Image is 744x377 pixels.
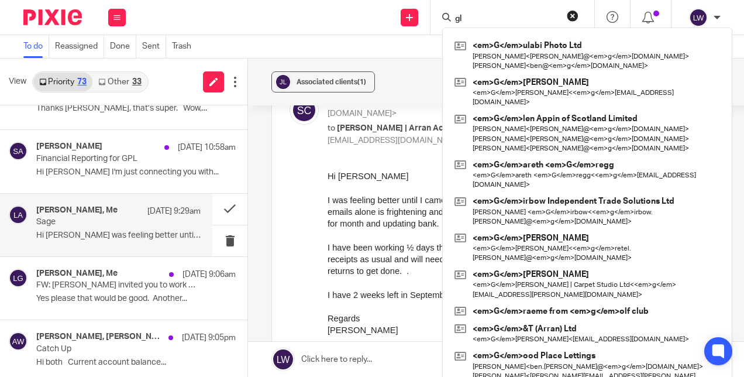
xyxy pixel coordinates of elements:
a: Priority73 [33,73,92,91]
p: [DATE] 9:06am [182,269,236,280]
a: Other33 [92,73,147,91]
span: [PERSON_NAME] | Arran Accountants [337,124,483,132]
span: Associated clients [297,78,366,85]
img: Pixie [23,9,82,25]
span: <[PERSON_NAME][EMAIL_ADDRESS][DOMAIN_NAME]> [328,97,535,118]
p: [DATE] 9:29am [147,205,201,217]
a: Reassigned [55,35,104,58]
span: w [94,255,99,262]
a: To do [23,35,49,58]
p: Hi [PERSON_NAME] was feeling better until I... [36,231,201,241]
span: to [328,124,335,132]
img: svg%3E [9,142,27,160]
img: svg%3E [9,205,27,224]
p: Catch Up [36,344,196,354]
h4: [PERSON_NAME], [PERSON_NAME], Me, [EMAIL_ADDRESS][DOMAIN_NAME] [36,332,163,342]
span: [DOMAIN_NAME] [99,255,149,262]
img: svg%3E [9,332,27,351]
a: Done [110,35,136,58]
a: Trash [172,35,197,58]
img: inbox [25,277,50,302]
a: Sent [142,35,166,58]
span: 0141 572 1625 | [49,255,94,262]
span: (1) [357,78,366,85]
input: Search [454,14,559,25]
span: 0141 572 1624 | [2,255,47,262]
p: FW: [PERSON_NAME] invited you to work together in OpenTax [36,280,196,290]
img: svg%3E [689,8,708,27]
a: [DOMAIN_NAME] [99,253,149,263]
img: svg%3E [274,73,292,91]
p: [DATE] 10:58am [178,142,236,153]
h4: [PERSON_NAME], Me [36,269,118,279]
span: Finance Manager [72,180,126,188]
p: Sage [36,217,168,227]
div: 33 [132,78,142,86]
img: inbox [51,277,76,302]
p: Hi [PERSON_NAME] I'm just connecting you with... [36,167,236,177]
div: 73 [77,78,87,86]
h4: [PERSON_NAME], Me [36,205,118,215]
img: svg%3E [290,95,319,125]
p: Yes please that would be good. Another... [36,294,236,304]
p: Financial Reporting for GPL [36,154,196,164]
h4: [PERSON_NAME] [36,142,102,152]
button: Associated clients(1) [271,71,375,92]
button: Clear [567,10,578,22]
span: View [9,76,26,88]
p: Thanks [PERSON_NAME], that’s super. Wow,... [36,104,236,114]
p: [DATE] 9:05pm [182,332,236,344]
img: svg%3E [9,269,27,287]
span: f [47,255,49,262]
p: Hi both Current account balance... [36,358,236,368]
